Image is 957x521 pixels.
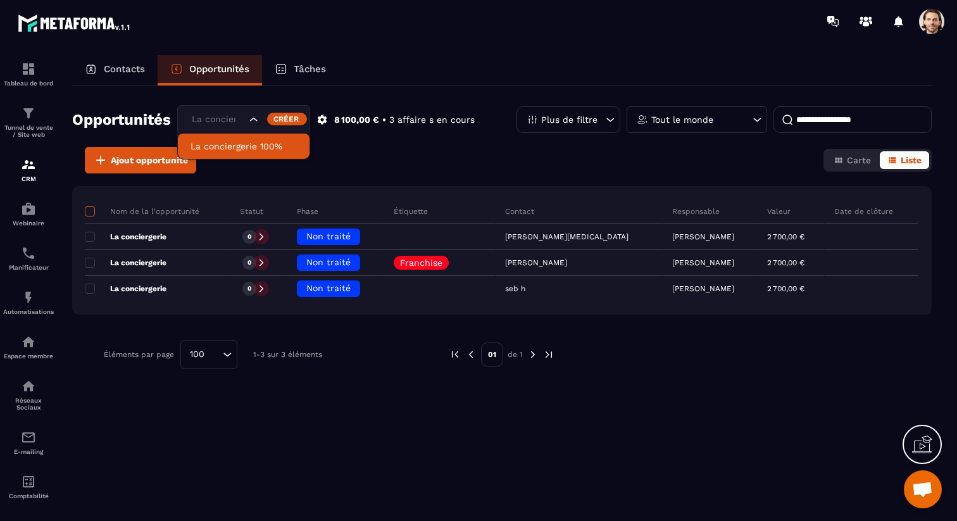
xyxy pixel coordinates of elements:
[247,284,251,293] p: 0
[21,334,36,349] img: automations
[505,206,534,217] p: Contact
[3,264,54,271] p: Planificateur
[3,52,54,96] a: formationformationTableau de bord
[3,465,54,509] a: accountantaccountantComptabilité
[253,350,322,359] p: 1-3 sur 3 éléments
[847,155,871,165] span: Carte
[834,206,893,217] p: Date de clôture
[826,151,879,169] button: Carte
[3,493,54,499] p: Comptabilité
[767,232,804,241] p: 2 700,00 €
[189,113,246,127] input: Search for option
[21,157,36,172] img: formation
[297,206,318,217] p: Phase
[85,232,166,242] p: La conciergerie
[72,55,158,85] a: Contacts
[189,63,249,75] p: Opportunités
[306,283,351,293] span: Non traité
[85,284,166,294] p: La conciergerie
[240,206,263,217] p: Statut
[85,258,166,268] p: La conciergerie
[394,206,428,217] p: Étiquette
[21,379,36,394] img: social-network
[3,124,54,138] p: Tunnel de vente / Site web
[767,206,791,217] p: Valeur
[177,105,310,134] div: Search for option
[3,236,54,280] a: schedulerschedulerPlanificateur
[158,55,262,85] a: Opportunités
[527,349,539,360] img: next
[541,115,597,124] p: Plus de filtre
[3,148,54,192] a: formationformationCRM
[508,349,523,360] p: de 1
[85,206,199,217] p: Nom de la l'opportunité
[306,231,351,241] span: Non traité
[672,206,720,217] p: Responsable
[481,342,503,367] p: 01
[185,348,209,361] span: 100
[3,80,54,87] p: Tableau de bord
[389,114,475,126] p: 3 affaire s en cours
[21,106,36,121] img: formation
[3,369,54,420] a: social-networksocial-networkRéseaux Sociaux
[21,430,36,445] img: email
[3,96,54,148] a: formationformationTunnel de vente / Site web
[191,140,297,153] p: La conciergerie 100%
[294,63,326,75] p: Tâches
[400,258,442,267] p: Franchise
[382,114,386,126] p: •
[767,284,804,293] p: 2 700,00 €
[3,448,54,455] p: E-mailing
[334,114,379,126] p: 8 100,00 €
[306,257,351,267] span: Non traité
[104,350,174,359] p: Éléments par page
[3,220,54,227] p: Webinaire
[72,107,171,132] h2: Opportunités
[21,61,36,77] img: formation
[672,284,734,293] p: [PERSON_NAME]
[3,325,54,369] a: automationsautomationsEspace membre
[3,353,54,360] p: Espace membre
[3,420,54,465] a: emailemailE-mailing
[543,349,554,360] img: next
[3,397,54,411] p: Réseaux Sociaux
[267,113,307,125] div: Créer
[901,155,922,165] span: Liste
[767,258,804,267] p: 2 700,00 €
[880,151,929,169] button: Liste
[3,280,54,325] a: automationsautomationsAutomatisations
[3,175,54,182] p: CRM
[85,147,196,173] button: Ajout opportunité
[21,246,36,261] img: scheduler
[180,340,237,369] div: Search for option
[449,349,461,360] img: prev
[209,348,220,361] input: Search for option
[111,154,188,166] span: Ajout opportunité
[904,470,942,508] a: Ouvrir le chat
[3,192,54,236] a: automationsautomationsWebinaire
[3,308,54,315] p: Automatisations
[21,290,36,305] img: automations
[247,232,251,241] p: 0
[247,258,251,267] p: 0
[104,63,145,75] p: Contacts
[465,349,477,360] img: prev
[21,201,36,217] img: automations
[651,115,713,124] p: Tout le monde
[672,258,734,267] p: [PERSON_NAME]
[21,474,36,489] img: accountant
[262,55,339,85] a: Tâches
[672,232,734,241] p: [PERSON_NAME]
[18,11,132,34] img: logo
